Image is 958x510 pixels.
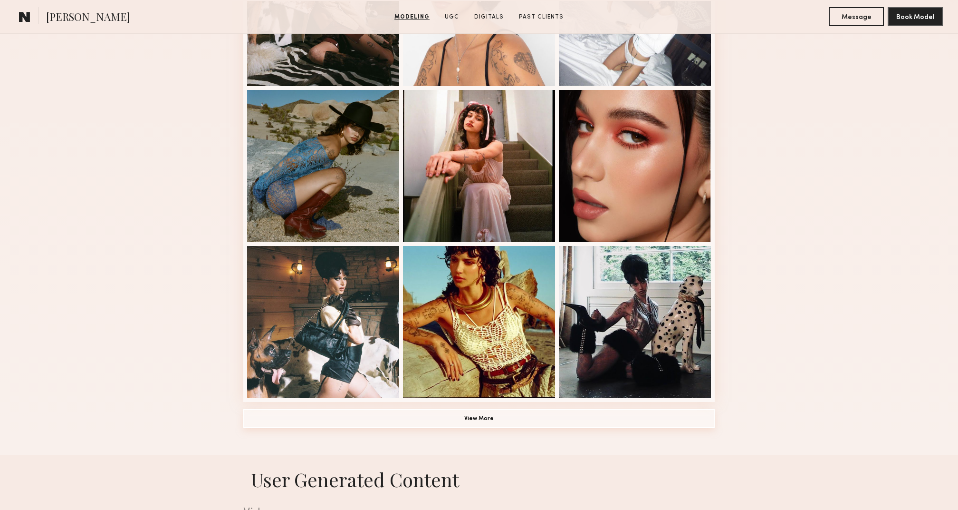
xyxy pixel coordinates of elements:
a: Digitals [470,13,508,21]
a: UGC [441,13,463,21]
a: Modeling [391,13,433,21]
a: Past Clients [515,13,567,21]
button: Message [829,7,884,26]
span: [PERSON_NAME] [46,10,130,26]
button: View More [243,409,715,428]
h1: User Generated Content [236,467,722,492]
a: Book Model [888,12,943,20]
button: Book Model [888,7,943,26]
